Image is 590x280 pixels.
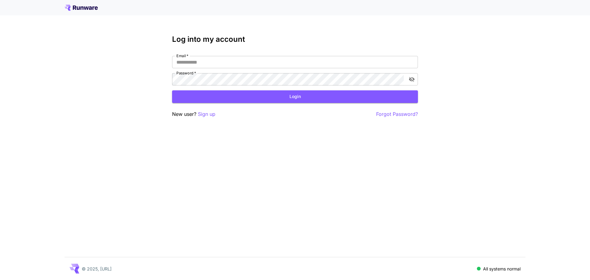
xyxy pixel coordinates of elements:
[406,74,417,85] button: toggle password visibility
[376,110,418,118] button: Forgot Password?
[172,35,418,44] h3: Log into my account
[198,110,215,118] button: Sign up
[82,266,112,272] p: © 2025, [URL]
[176,53,188,58] label: Email
[483,266,521,272] p: All systems normal
[172,90,418,103] button: Login
[172,110,215,118] p: New user?
[176,70,196,76] label: Password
